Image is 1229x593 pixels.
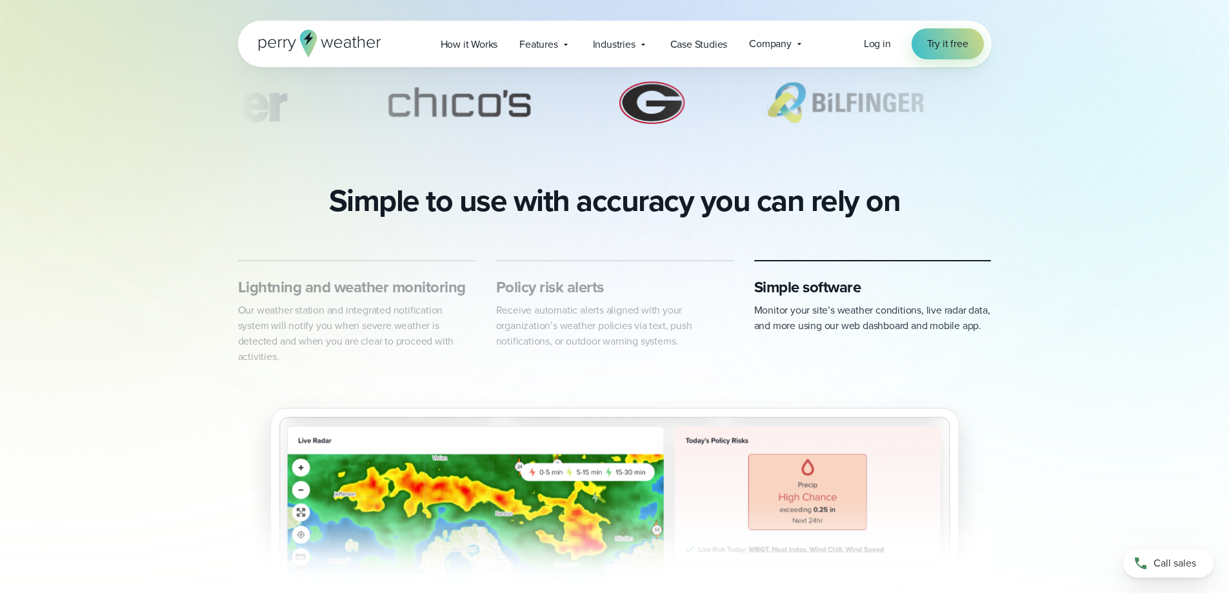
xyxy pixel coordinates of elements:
[496,277,734,297] h3: Policy risk alerts
[238,380,992,586] img: Golf-Slideshow-1-v2.svg
[238,70,992,141] div: slideshow
[496,303,734,349] p: Receive automatic alerts aligned with your organization’s weather policies via text, push notific...
[613,70,692,135] div: 5 of 69
[670,37,728,52] span: Case Studies
[329,183,901,219] h2: Simple to use with accuracy you can rely on
[122,70,305,135] img: Turner-Construction_1.svg
[754,70,937,135] div: 6 of 69
[430,31,509,57] a: How it Works
[238,303,475,365] p: Our weather station and integrated notification system will notify you when severe weather is det...
[864,36,891,51] span: Log in
[864,36,891,52] a: Log in
[754,277,992,297] h3: Simple software
[613,70,692,135] img: University-of-Georgia.svg
[659,31,739,57] a: Case Studies
[927,36,968,52] span: Try it free
[368,70,551,135] div: 4 of 69
[122,70,305,135] div: 3 of 69
[1123,549,1214,578] a: Call sales
[441,37,498,52] span: How it Works
[593,37,635,52] span: Industries
[754,303,992,334] p: Monitor your site’s weather conditions, live radar data, and more using our web dashboard and mob...
[1154,556,1196,571] span: Call sales
[519,37,557,52] span: Features
[238,277,475,297] h3: Lightning and weather monitoring
[754,70,937,135] img: Bilfinger.svg
[749,36,792,52] span: Company
[368,70,551,135] img: Chicos.svg
[912,28,984,59] a: Try it free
